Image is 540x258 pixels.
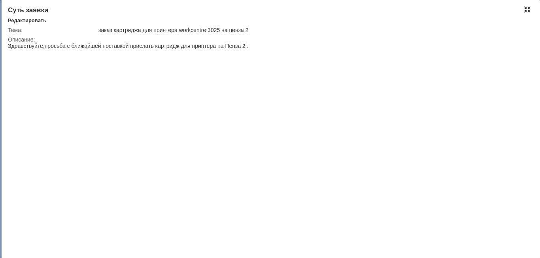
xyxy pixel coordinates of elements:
div: заказ картриджа для принтера workcentre 3025 на пенза 2 [98,27,527,33]
span: Суть заявки [8,6,48,14]
div: Редактировать [8,17,46,24]
div: Свернуть (Esc) [524,6,531,13]
div: Тема: [8,27,97,33]
div: Описание: [8,36,529,43]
